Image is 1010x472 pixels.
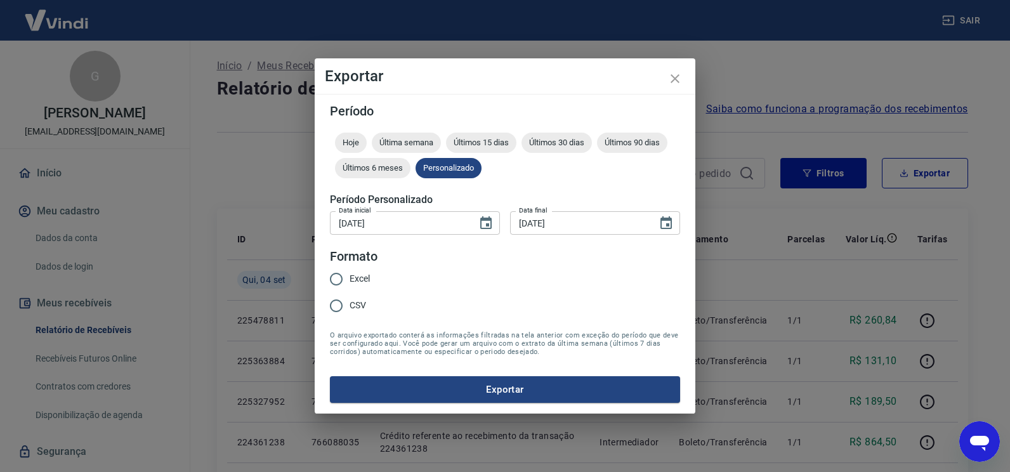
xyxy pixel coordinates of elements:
[597,133,667,153] div: Últimos 90 dias
[510,211,648,235] input: DD/MM/YYYY
[521,133,592,153] div: Últimos 30 dias
[660,63,690,94] button: close
[335,133,367,153] div: Hoje
[653,211,679,236] button: Choose date, selected date is 4 de set de 2025
[335,158,410,178] div: Últimos 6 meses
[335,163,410,173] span: Últimos 6 meses
[330,376,680,403] button: Exportar
[519,206,548,215] label: Data final
[416,158,482,178] div: Personalizado
[330,105,680,117] h5: Período
[330,193,680,206] h5: Período Personalizado
[521,138,592,147] span: Últimos 30 dias
[959,421,1000,462] iframe: Botão para abrir a janela de mensagens
[473,211,499,236] button: Choose date, selected date is 4 de set de 2025
[597,138,667,147] span: Últimos 90 dias
[339,206,371,215] label: Data inicial
[416,163,482,173] span: Personalizado
[446,133,516,153] div: Últimos 15 dias
[330,211,468,235] input: DD/MM/YYYY
[372,138,441,147] span: Última semana
[330,331,680,356] span: O arquivo exportado conterá as informações filtradas na tela anterior com exceção do período que ...
[446,138,516,147] span: Últimos 15 dias
[335,138,367,147] span: Hoje
[372,133,441,153] div: Última semana
[330,247,377,266] legend: Formato
[350,299,366,312] span: CSV
[325,69,685,84] h4: Exportar
[350,272,370,285] span: Excel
